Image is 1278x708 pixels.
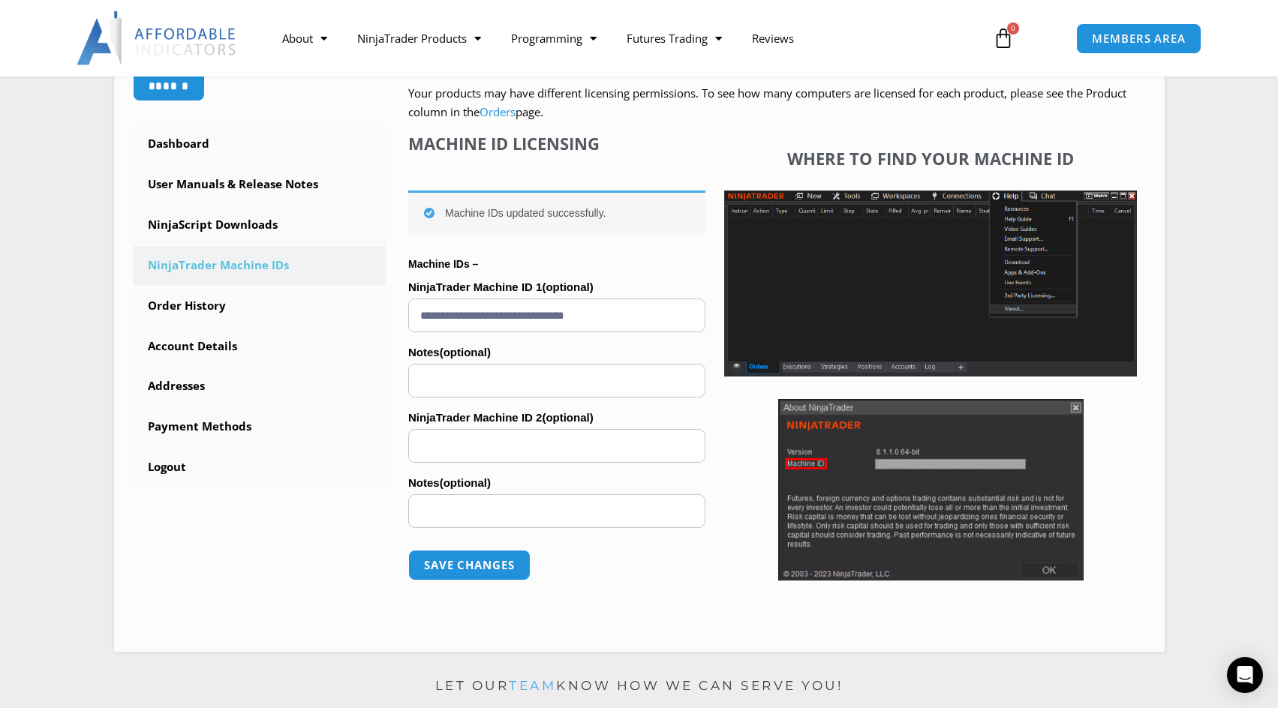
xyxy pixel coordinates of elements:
[612,21,737,55] a: Futures Trading
[440,476,491,489] span: (optional)
[114,674,1165,698] p: Let our know how we can serve you!
[1227,657,1263,693] div: Open Intercom Messenger
[408,550,531,580] button: Save changes
[133,448,386,487] a: Logout
[408,406,705,429] label: NinjaTrader Machine ID 2
[133,286,386,325] a: Order History
[542,411,593,424] span: (optional)
[724,148,1137,168] h4: Where to find your Machine ID
[408,190,705,233] div: Machine IDs updated successfully.
[724,190,1137,376] img: Screenshot 2025-01-17 1155544 | Affordable Indicators – NinjaTrader
[496,21,612,55] a: Programming
[970,16,1036,60] a: 0
[408,341,705,364] label: Notes
[1092,33,1186,44] span: MEMBERS AREA
[133,124,386,487] nav: Account pages
[408,258,478,270] strong: Machine IDs –
[133,407,386,446] a: Payment Methods
[133,327,386,366] a: Account Details
[737,21,809,55] a: Reviews
[342,21,496,55] a: NinjaTrader Products
[480,104,516,119] a: Orders
[133,367,386,406] a: Addresses
[267,21,342,55] a: About
[133,246,386,285] a: NinjaTrader Machine IDs
[440,346,491,358] span: (optional)
[509,678,556,693] a: team
[542,280,593,293] span: (optional)
[133,124,386,163] a: Dashboard
[77,11,238,65] img: LogoAI | Affordable Indicators – NinjaTrader
[408,133,705,153] h4: Machine ID Licensing
[133,165,386,204] a: User Manuals & Release Notes
[408,472,705,494] label: Notes
[1007,22,1019,34] span: 0
[267,21,976,55] nav: Menu
[408,276,705,298] label: NinjaTrader Machine ID 1
[133,205,386,244] a: NinjaScript Downloads
[1076,23,1201,54] a: MEMBERS AREA
[778,399,1084,580] img: Screenshot 2025-01-17 114931 | Affordable Indicators – NinjaTrader
[408,85,1126,120] span: Your products may have different licensing permissions. To see how many computers are licensed fo...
